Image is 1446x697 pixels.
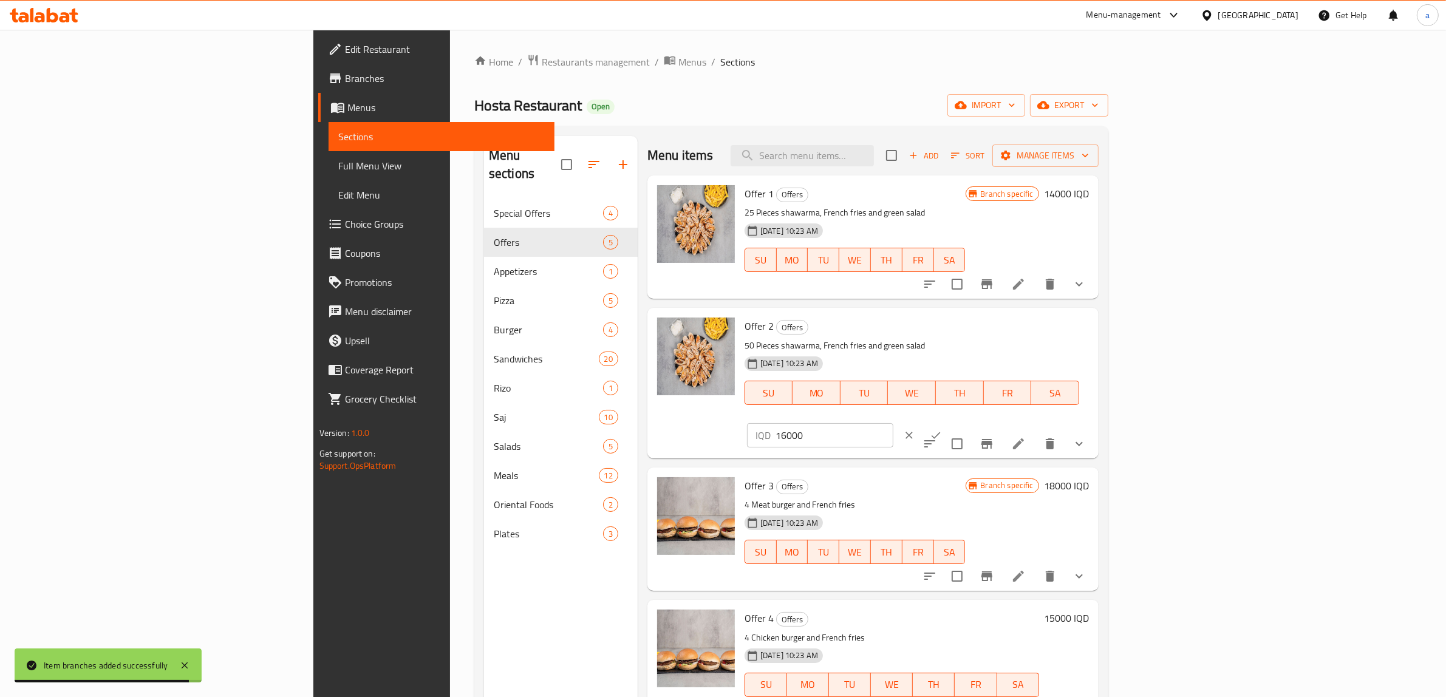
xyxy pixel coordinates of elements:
div: items [603,235,618,250]
div: Offers [776,480,808,494]
a: Coverage Report [318,355,555,384]
span: 3 [604,528,618,540]
span: SU [750,543,772,561]
span: Plates [494,526,603,541]
img: Offer 3 [657,477,735,555]
span: Select all sections [554,152,579,177]
a: Edit Menu [329,180,555,209]
button: TU [841,381,888,405]
span: SU [750,676,782,693]
div: Appetizers1 [484,257,638,286]
span: Get support on: [319,446,375,461]
nav: breadcrumb [474,54,1108,70]
div: Saj [494,410,599,424]
span: Menu disclaimer [345,304,545,319]
span: Select section [879,143,904,168]
button: WE [888,381,936,405]
a: Promotions [318,268,555,297]
span: SU [750,384,788,402]
span: 12 [599,470,618,481]
p: 4 Chicken burger and French fries [745,630,1039,645]
div: items [603,381,618,395]
a: Grocery Checklist [318,384,555,413]
button: delete [1035,270,1065,299]
span: 4 [604,324,618,336]
a: Edit menu item [1011,277,1026,291]
div: Offers [494,235,603,250]
a: Full Menu View [329,151,555,180]
button: TH [871,540,902,564]
svg: Show Choices [1072,277,1086,291]
a: Support.OpsPlatform [319,458,397,474]
span: Offers [777,188,808,202]
span: Full Menu View [338,158,545,173]
svg: Show Choices [1072,437,1086,451]
span: Edit Menu [338,188,545,202]
a: Branches [318,64,555,93]
div: items [603,497,618,512]
span: Offer 4 [745,609,774,627]
a: Restaurants management [527,54,650,70]
button: SU [745,381,793,405]
div: Pizza [494,293,603,308]
span: TU [813,543,834,561]
a: Edit menu item [1011,437,1026,451]
span: [DATE] 10:23 AM [755,650,823,661]
span: FR [907,251,929,269]
li: / [655,55,659,69]
h6: 18000 IQD [1044,477,1089,494]
div: items [603,206,618,220]
span: SA [1036,384,1074,402]
img: Offer 1 [657,185,735,263]
span: Version: [319,425,349,441]
span: WE [876,676,908,693]
div: Plates3 [484,519,638,548]
div: Offers [776,612,808,627]
span: MO [782,251,803,269]
span: Add item [904,146,943,165]
span: Branch specific [976,480,1038,491]
span: TU [845,384,884,402]
span: FR [960,676,992,693]
span: export [1040,98,1099,113]
button: SA [934,540,966,564]
span: 5 [604,295,618,307]
nav: Menu sections [484,194,638,553]
span: 20 [599,353,618,365]
span: TU [813,251,834,269]
span: Salads [494,439,603,454]
a: Upsell [318,326,555,355]
span: Coverage Report [345,362,545,377]
input: search [731,145,874,166]
button: sort-choices [915,270,944,299]
div: Item branches added successfully [44,659,168,672]
button: TH [936,381,984,405]
button: show more [1065,270,1094,299]
input: Please enter price [776,423,893,447]
li: / [711,55,715,69]
span: Rizo [494,381,603,395]
p: 4 Meat burger and French fries [745,497,966,512]
button: sort-choices [915,562,944,591]
span: Oriental Foods [494,497,603,512]
div: Meals12 [484,461,638,490]
span: Branch specific [976,188,1038,200]
span: [DATE] 10:23 AM [755,225,823,237]
button: show more [1065,429,1094,458]
button: TH [913,673,955,697]
div: Saj10 [484,403,638,432]
span: Upsell [345,333,545,348]
span: 1 [604,266,618,277]
span: Edit Restaurant [345,42,545,56]
h6: 14000 IQD [1044,185,1089,202]
span: Sort sections [579,150,609,179]
button: SU [745,248,777,272]
span: TH [918,676,950,693]
a: Edit Restaurant [318,35,555,64]
button: TU [808,248,839,272]
div: Salads5 [484,432,638,461]
h2: Menu items [647,146,714,165]
span: SU [750,251,772,269]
